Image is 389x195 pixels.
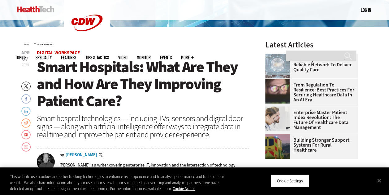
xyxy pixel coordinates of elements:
[37,153,55,171] img: Brian Horowitz
[372,174,386,187] button: Close
[59,162,249,174] p: [PERSON_NAME] is a writer covering enterprise IT, innovation and the intersection of technology a...
[265,138,354,153] a: Building Stronger Support Systems for Rural Healthcare
[66,153,97,157] a: [PERSON_NAME]
[118,55,128,60] a: Video
[265,54,293,59] a: Healthcare networking
[36,55,52,60] span: Specialty
[99,153,104,158] a: Twitter
[181,55,194,60] span: More
[265,110,354,130] a: Enterprise Master Patient Index Revolution: The Future of Healthcare Data Management
[37,114,249,139] div: Smart hospital technologies — including TVs, sensors and digital door signs — along with artifici...
[61,55,76,60] a: Features
[17,6,54,12] img: Home
[265,134,293,139] a: ambulance driving down country road at sunset
[265,54,290,78] img: Healthcare networking
[270,174,309,187] button: Cookie Settings
[265,79,290,104] img: woman wearing glasses looking at healthcare data on screen
[64,41,110,47] a: CDW
[37,57,238,111] span: Smart Hospitals: What Are They and How Are They Improving Patient Care?
[265,79,293,84] a: woman wearing glasses looking at healthcare data on screen
[10,174,233,192] div: This website uses cookies and other tracking technologies to enhance user experience and to analy...
[265,106,290,131] img: medical researchers look at data on desktop monitor
[265,134,290,159] img: ambulance driving down country road at sunset
[160,55,172,60] a: Events
[361,7,371,13] div: User menu
[15,55,26,60] span: Topics
[85,55,109,60] a: Tips & Tactics
[265,57,354,72] a: Health Systems Need a Reliable Network To Deliver Quality Care
[265,82,354,102] a: From Regulation to Resilience: Best Practices for Securing Healthcare Data in an AI Era
[137,55,151,60] a: MonITor
[173,186,195,191] a: More information about your privacy
[265,41,358,49] h3: Latest Articles
[265,106,293,111] a: medical researchers look at data on desktop monitor
[361,7,371,13] a: Log in
[59,153,64,157] span: by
